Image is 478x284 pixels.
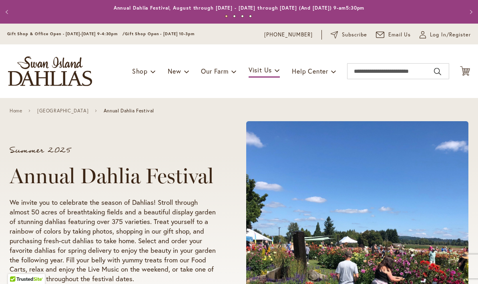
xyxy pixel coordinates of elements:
span: Shop [132,67,148,75]
a: [PHONE_NUMBER] [264,31,313,39]
span: Gift Shop Open - [DATE] 10-3pm [125,31,195,36]
a: Subscribe [331,31,367,39]
span: Our Farm [201,67,228,75]
p: We invite you to celebrate the season of Dahlias! Stroll through almost 50 acres of breathtaking ... [10,198,216,284]
button: 2 of 4 [233,15,236,18]
span: Subscribe [342,31,367,39]
span: Help Center [292,67,328,75]
a: store logo [8,56,92,86]
button: 3 of 4 [241,15,244,18]
a: Home [10,108,22,114]
span: New [168,67,181,75]
button: 4 of 4 [249,15,252,18]
a: Log In/Register [420,31,471,39]
button: 1 of 4 [225,15,228,18]
button: Next [462,4,478,20]
a: [GEOGRAPHIC_DATA] [37,108,88,114]
h1: Annual Dahlia Festival [10,164,216,188]
span: Email Us [388,31,411,39]
p: Summer 2025 [10,146,216,154]
span: Log In/Register [430,31,471,39]
span: Gift Shop & Office Open - [DATE]-[DATE] 9-4:30pm / [7,31,125,36]
span: Annual Dahlia Festival [104,108,154,114]
a: Email Us [376,31,411,39]
span: Visit Us [249,66,272,74]
a: Annual Dahlia Festival, August through [DATE] - [DATE] through [DATE] (And [DATE]) 9-am5:30pm [114,5,365,11]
